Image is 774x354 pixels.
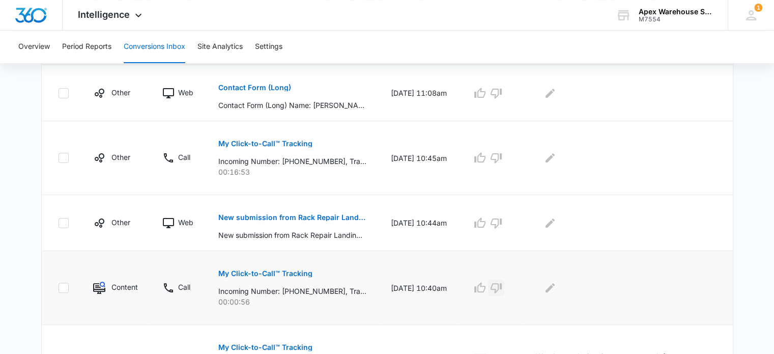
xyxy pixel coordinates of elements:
p: Content [111,282,138,292]
td: [DATE] 10:40am [379,251,460,325]
p: Contact Form (Long) [218,84,291,91]
p: Incoming Number: [PHONE_NUMBER], Tracking Number: [PHONE_NUMBER], Ring To: [PHONE_NUMBER], Caller... [218,286,366,296]
button: My Click-to-Call™ Tracking [218,131,312,156]
button: Settings [255,31,282,63]
td: [DATE] 10:45am [379,121,460,195]
p: Other [111,217,130,228]
button: Overview [18,31,50,63]
p: 00:00:56 [218,296,366,307]
p: Web [178,87,193,98]
div: account name [639,8,713,16]
button: Edit Comments [542,215,558,231]
p: New submission from Rack Repair Landing Page Contact Form Name: , Company: HQ Pack of CT, Address... [218,230,366,240]
p: Contact Form (Long) Name: [PERSON_NAME], Company: [PERSON_NAME], Email: [PERSON_NAME][EMAIL_ADDRE... [218,100,366,111]
button: My Click-to-Call™ Tracking [218,261,312,286]
div: notifications count [754,4,762,12]
span: Intelligence [78,9,130,20]
p: Call [178,282,190,292]
td: [DATE] 11:08am [379,65,460,121]
button: Edit Comments [542,150,558,166]
p: 00:16:53 [218,167,366,177]
p: My Click-to-Call™ Tracking [218,140,312,147]
p: My Click-to-Call™ Tracking [218,344,312,351]
button: Site Analytics [197,31,243,63]
div: account id [639,16,713,23]
button: Edit Comments [542,85,558,101]
p: New submission from Rack Repair Landing Page Contact Form [218,214,366,221]
p: Call [178,152,190,162]
button: Period Reports [62,31,111,63]
button: Edit Comments [542,280,558,296]
p: My Click-to-Call™ Tracking [218,270,312,277]
button: New submission from Rack Repair Landing Page Contact Form [218,205,366,230]
button: Conversions Inbox [124,31,185,63]
p: Other [111,152,130,162]
td: [DATE] 10:44am [379,195,460,251]
p: Web [178,217,193,228]
p: Incoming Number: [PHONE_NUMBER], Tracking Number: [PHONE_NUMBER], Ring To: [PHONE_NUMBER], Caller... [218,156,366,167]
span: 1 [754,4,762,12]
button: Contact Form (Long) [218,75,291,100]
p: Other [111,87,130,98]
